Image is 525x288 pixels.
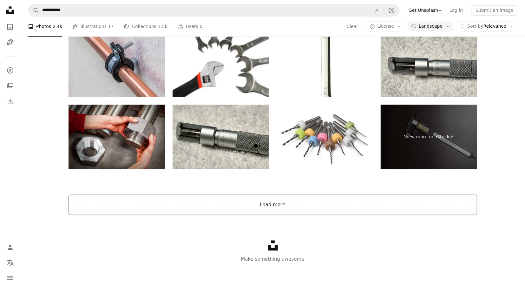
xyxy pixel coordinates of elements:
a: Get Unsplash+ [405,5,446,15]
span: Sort by [467,24,483,29]
button: Visual search [384,4,399,16]
span: 1.5k [158,23,167,30]
button: Landscape [408,22,454,32]
a: Home — Unsplash [4,4,16,18]
button: Clear [346,22,359,32]
a: Illustrations 17 [72,17,114,37]
a: View more on iStock↗ [381,105,477,169]
img: Set of color coded micro drill bits [277,105,373,169]
a: Explore [4,64,16,77]
img: Wrenches [173,33,269,97]
a: Log in / Sign up [4,241,16,254]
img: Open End Wrench [277,33,373,97]
form: Find visuals sitewide [28,4,400,17]
button: Sort byRelevance [456,22,517,32]
a: Log in [446,5,467,15]
p: Make something awesome [20,255,525,263]
a: Download History [4,94,16,107]
a: Users 0 [178,17,203,37]
a: Collections 1.5k [124,17,167,37]
button: Language [4,256,16,269]
img: Micrometer for measuring thickness placed on a white towel [381,33,477,97]
img: Worker is checking machine parts [69,105,165,169]
span: Relevance [467,24,506,30]
button: Menu [4,271,16,284]
button: License [366,22,405,32]
span: 0 [200,23,202,30]
span: Landscape [419,24,443,30]
span: License [377,24,394,29]
img: High-resolution thickness micrometer placed on white cloth [173,105,269,169]
button: Clear [370,4,384,16]
button: Load more [69,195,477,215]
img: Stack of Wooden Sticks with One Green Stick in the Center [69,33,165,97]
span: 17 [108,23,114,30]
button: Submit an image [472,5,517,15]
button: Search Unsplash [28,4,39,16]
a: Collections [4,79,16,92]
a: Illustrations [4,36,16,48]
a: Photos [4,20,16,33]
